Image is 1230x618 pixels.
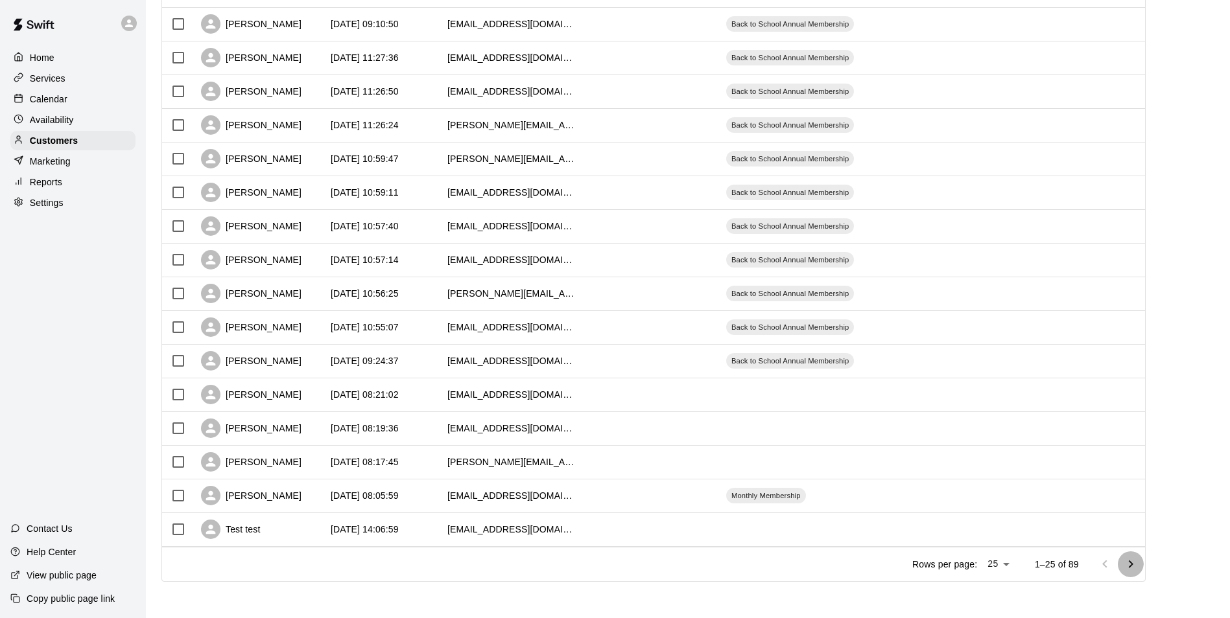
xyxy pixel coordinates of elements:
[331,321,399,334] div: 2025-09-05 10:55:07
[726,19,854,29] span: Back to School Annual Membership
[30,113,74,126] p: Availability
[447,523,577,536] div: thepalestracs@gmail.com
[726,154,854,164] span: Back to School Annual Membership
[726,187,854,198] span: Back to School Annual Membership
[447,321,577,334] div: bstew15@mchsi.com
[726,120,854,130] span: Back to School Annual Membership
[726,218,854,234] div: Back to School Annual Membership
[27,592,115,605] p: Copy public page link
[726,50,854,65] div: Back to School Annual Membership
[726,353,854,369] div: Back to School Annual Membership
[331,220,399,233] div: 2025-09-05 10:57:40
[331,186,399,199] div: 2025-09-05 10:59:11
[201,250,302,269] div: [PERSON_NAME]
[201,452,302,472] div: [PERSON_NAME]
[1118,551,1144,577] button: Go to next page
[447,51,577,64] div: 2no@gmail.com
[447,455,577,468] div: eric.b.ewald@gmail.com
[27,522,73,535] p: Contact Us
[447,287,577,300] div: nicole.paulsen@act.org
[10,48,136,67] a: Home
[447,152,577,165] div: peggy.jenn81@gmail.com
[201,183,302,202] div: [PERSON_NAME]
[201,520,260,539] div: Test test
[331,388,399,401] div: 2025-08-29 08:21:02
[726,151,854,166] div: Back to School Annual Membership
[201,216,302,236] div: [PERSON_NAME]
[10,89,136,109] a: Calendar
[10,69,136,88] div: Services
[201,351,302,371] div: [PERSON_NAME]
[331,85,399,98] div: 2025-09-05 11:26:50
[10,131,136,150] a: Customers
[331,523,399,536] div: 2025-08-19 14:06:59
[201,115,302,135] div: [PERSON_NAME]
[10,172,136,192] div: Reports
[30,72,65,85] p: Services
[30,51,54,64] p: Home
[201,14,302,34] div: [PERSON_NAME]
[331,253,399,266] div: 2025-09-05 10:57:14
[201,418,302,438] div: [PERSON_NAME]
[447,354,577,367] div: dyanni7175@yahoo.com
[726,490,806,501] span: Monthly Membership
[726,286,854,301] div: Back to School Annual Membership
[331,152,399,165] div: 2025-09-05 10:59:47
[726,252,854,268] div: Back to School Annual Membership
[10,193,136,212] a: Settings
[331,119,399,132] div: 2025-09-05 11:26:24
[726,322,854,332] span: Back to School Annual Membership
[331,17,399,30] div: 2025-09-09 09:10:50
[331,422,399,435] div: 2025-08-29 08:19:36
[726,221,854,231] span: Back to School Annual Membership
[726,52,854,63] span: Back to School Annual Membership
[726,84,854,99] div: Back to School Annual Membership
[726,488,806,503] div: Monthly Membership
[726,117,854,133] div: Back to School Annual Membership
[201,284,302,303] div: [PERSON_NAME]
[331,287,399,300] div: 2025-09-05 10:56:25
[10,110,136,130] a: Availability
[201,486,302,505] div: [PERSON_NAME]
[10,152,136,171] a: Marketing
[726,319,854,335] div: Back to School Annual Membership
[1035,558,1079,571] p: 1–25 of 89
[447,186,577,199] div: 1no@gmail.com
[447,489,577,502] div: locintwin@icloud.com
[447,422,577,435] div: daleshanklin@icloud.com
[447,119,577,132] div: lisa-bluder@uiowa.edu
[201,48,302,67] div: [PERSON_NAME]
[201,82,302,101] div: [PERSON_NAME]
[30,93,67,106] p: Calendar
[447,85,577,98] div: tswenson6@gmail.com
[447,253,577,266] div: jenfitz21@gmail.com
[331,489,399,502] div: 2025-08-29 08:05:59
[447,17,577,30] div: fstrfam@gmail.com
[726,185,854,200] div: Back to School Annual Membership
[447,388,577,401] div: akvarzava@gmail.com
[447,220,577,233] div: no@gmail.com
[30,196,64,209] p: Settings
[331,455,399,468] div: 2025-08-29 08:17:45
[331,354,399,367] div: 2025-08-29 09:24:37
[201,385,302,404] div: [PERSON_NAME]
[30,176,62,189] p: Reports
[982,555,1014,573] div: 25
[726,255,854,265] span: Back to School Annual Membership
[27,545,76,558] p: Help Center
[726,86,854,97] span: Back to School Annual Membership
[201,149,302,168] div: [PERSON_NAME]
[201,317,302,337] div: [PERSON_NAME]
[912,558,977,571] p: Rows per page:
[726,356,854,366] span: Back to School Annual Membership
[331,51,399,64] div: 2025-09-05 11:27:36
[30,155,71,168] p: Marketing
[30,134,78,147] p: Customers
[726,288,854,299] span: Back to School Annual Membership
